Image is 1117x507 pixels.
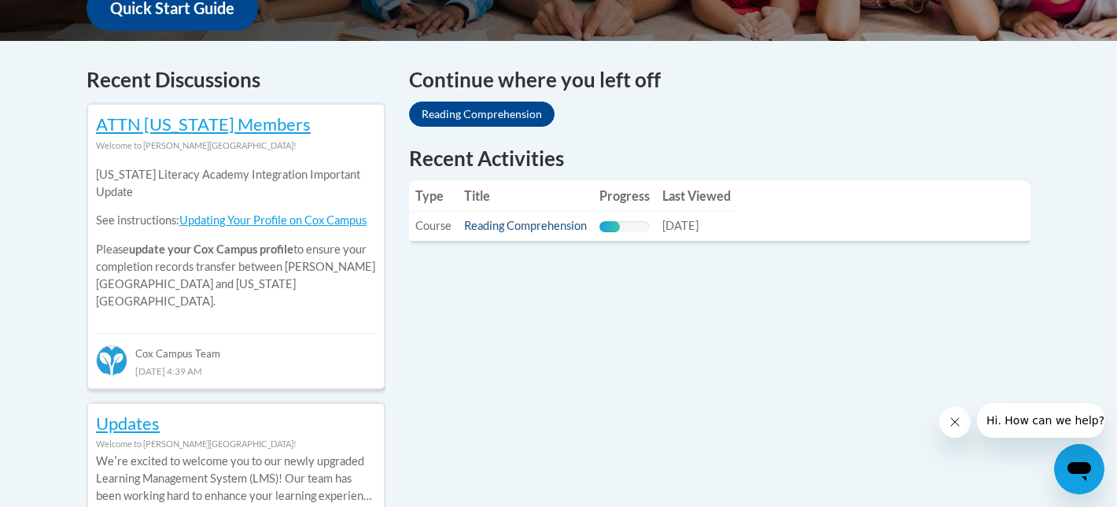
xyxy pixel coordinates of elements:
[96,413,160,434] a: Updates
[662,219,699,232] span: [DATE]
[409,144,1030,172] h1: Recent Activities
[96,435,376,453] div: Welcome to [PERSON_NAME][GEOGRAPHIC_DATA]!
[458,180,593,212] th: Title
[96,333,376,361] div: Cox Campus Team
[409,65,1030,95] h4: Continue where you left off
[96,362,376,379] div: [DATE] 4:39 AM
[409,180,458,212] th: Type
[1054,444,1104,494] iframe: Button to launch messaging window
[129,242,293,256] b: update your Cox Campus profile
[96,345,127,376] img: Cox Campus Team
[464,219,587,232] a: Reading Comprehension
[409,102,555,127] a: Reading Comprehension
[977,403,1104,438] iframe: Message from company
[96,166,376,201] p: [US_STATE] Literacy Academy Integration Important Update
[939,406,971,438] iframe: Close message
[96,212,376,229] p: See instructions:
[96,154,376,322] div: Please to ensure your completion records transfer between [PERSON_NAME][GEOGRAPHIC_DATA] and [US_...
[593,180,656,212] th: Progress
[96,453,376,505] p: Weʹre excited to welcome you to our newly upgraded Learning Management System (LMS)! Our team has...
[656,180,737,212] th: Last Viewed
[415,219,452,232] span: Course
[96,137,376,154] div: Welcome to [PERSON_NAME][GEOGRAPHIC_DATA]!
[96,113,311,135] a: ATTN [US_STATE] Members
[179,213,367,227] a: Updating Your Profile on Cox Campus
[599,221,620,232] div: Progress, %
[87,65,385,95] h4: Recent Discussions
